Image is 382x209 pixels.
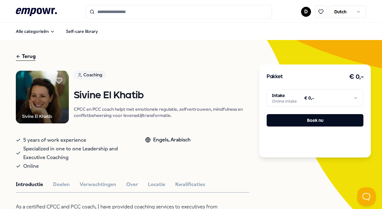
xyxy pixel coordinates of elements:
button: D [301,7,311,17]
button: Locatie [148,180,165,189]
iframe: Help Scout Beacon - Open [357,187,376,206]
button: Introductie [16,180,43,189]
p: CPCC en PCC coach helpt met emotionele regulatie, zelfvertrouwen, mindfulness en conflictbeheersi... [74,106,249,118]
button: Alle categorieën [11,25,60,38]
a: Coaching [74,71,249,82]
h1: Sivine El Khatib [74,90,249,101]
a: Self-care library [61,25,103,38]
button: Boek nu [267,114,363,127]
h3: Pakket [267,73,283,81]
h3: € 0,- [349,72,364,82]
span: Specialized in one to one Leadership and Executive Coaching [23,145,132,162]
input: Search for products, categories or subcategories [86,5,272,19]
div: Engels, Arabisch [145,136,191,144]
button: Verwachtingen [80,180,116,189]
div: Coaching [74,71,106,79]
img: Product Image [16,71,69,123]
span: Online [23,162,39,171]
button: Doelen [53,180,70,189]
div: Terug [16,52,36,61]
button: Kwalificaties [175,180,205,189]
button: Over [126,180,138,189]
nav: Main [11,25,103,38]
div: Sivine El Khatib [22,113,52,120]
span: 5 years of work experience [23,136,86,145]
